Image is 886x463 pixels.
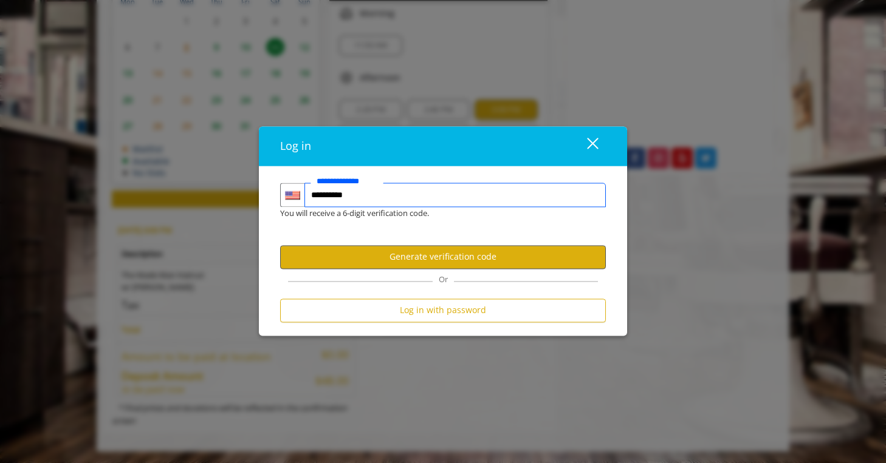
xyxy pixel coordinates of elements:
[271,207,597,220] div: You will receive a 6-digit verification code.
[565,133,606,158] button: close dialog
[280,299,606,322] button: Log in with password
[573,137,597,155] div: close dialog
[280,183,304,207] div: Country
[280,245,606,269] button: Generate verification code
[280,138,311,153] span: Log in
[433,274,454,285] span: Or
